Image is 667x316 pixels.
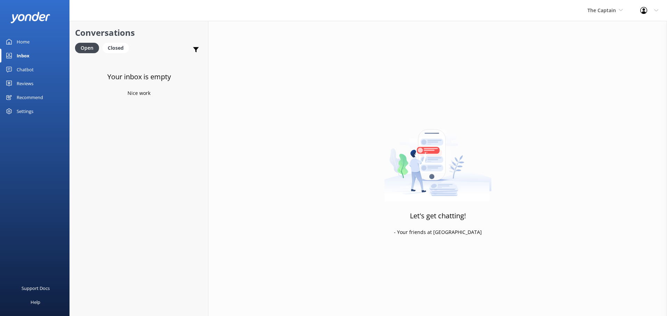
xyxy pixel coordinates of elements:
[22,281,50,295] div: Support Docs
[31,295,40,309] div: Help
[17,63,34,76] div: Chatbot
[17,49,30,63] div: Inbox
[107,71,171,82] h3: Your inbox is empty
[17,104,33,118] div: Settings
[75,44,102,51] a: Open
[394,228,482,236] p: - Your friends at [GEOGRAPHIC_DATA]
[75,43,99,53] div: Open
[102,43,129,53] div: Closed
[410,210,466,221] h3: Let's get chatting!
[75,26,203,39] h2: Conversations
[17,35,30,49] div: Home
[384,115,492,202] img: artwork of a man stealing a conversation from at giant smartphone
[17,90,43,104] div: Recommend
[587,7,616,14] span: The Captain
[10,12,50,23] img: yonder-white-logo.png
[17,76,33,90] div: Reviews
[127,89,150,97] p: Nice work
[102,44,132,51] a: Closed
